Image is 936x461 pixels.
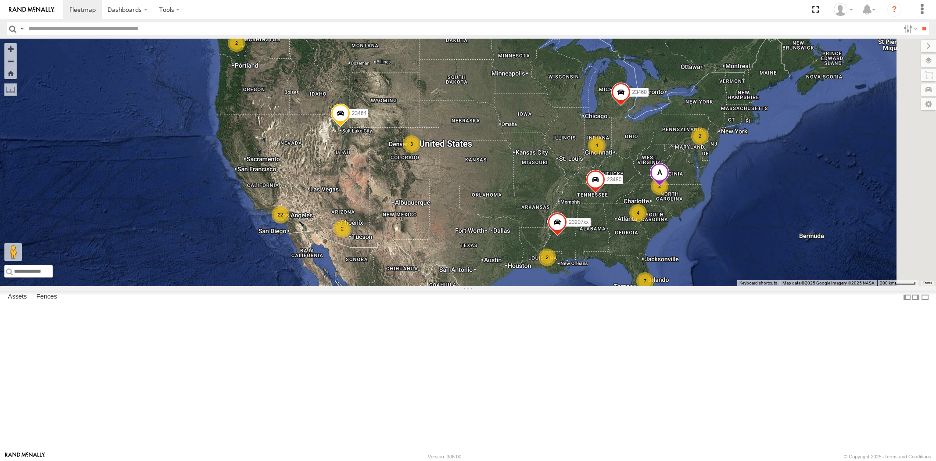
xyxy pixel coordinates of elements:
div: 2 [538,249,556,266]
div: 7 [636,272,654,290]
label: Search Filter Options [900,22,919,35]
a: Terms and Conditions [885,454,931,459]
button: Keyboard shortcuts [739,280,777,286]
label: Map Settings [921,98,936,110]
div: 4 [629,204,647,222]
label: Measure [4,83,17,96]
div: 2 [228,34,245,52]
button: Drag Pegman onto the map to open Street View [4,243,22,261]
button: Map Scale: 200 km per 44 pixels [877,280,918,286]
a: Terms [923,281,932,285]
span: 23464 [351,110,366,116]
button: Zoom Home [4,67,17,79]
span: 23480 [606,176,621,183]
label: Dock Summary Table to the Left [903,291,911,303]
div: Version: 306.00 [428,454,461,459]
span: 23207xx [569,219,588,225]
span: Map data ©2025 Google Imagery ©2025 NASA [782,281,875,285]
button: Zoom out [4,55,17,67]
label: Fences [32,291,61,303]
span: 200 km [880,281,895,285]
div: 2 [334,220,351,238]
div: 22 [272,206,289,223]
div: Sardor Khadjimedov [831,3,856,16]
label: Search Query [18,22,25,35]
div: 2 [691,127,709,145]
div: 4 [588,137,606,154]
label: Hide Summary Table [921,291,929,303]
label: Dock Summary Table to the Right [911,291,920,303]
img: rand-logo.svg [9,7,54,13]
i: ? [887,3,901,17]
div: 3 [403,135,420,153]
label: Assets [4,291,31,303]
a: Visit our Website [5,452,45,461]
span: 23460 [632,89,646,95]
div: © Copyright 2025 - [844,454,931,459]
button: Zoom in [4,43,17,55]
